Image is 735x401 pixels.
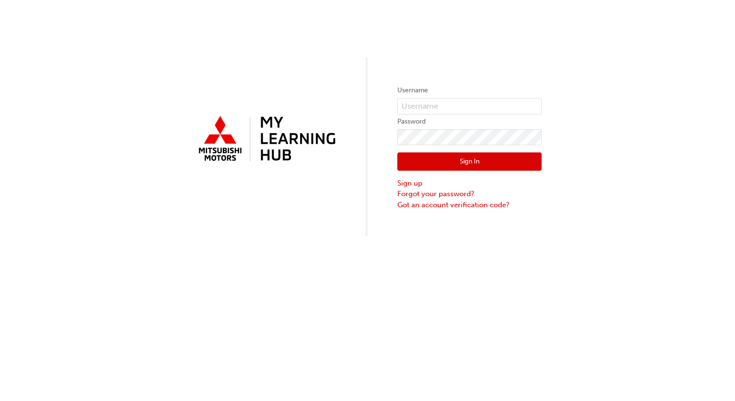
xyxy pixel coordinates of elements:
[397,116,542,127] label: Password
[397,188,542,200] a: Forgot your password?
[193,112,338,167] img: mmal
[397,152,542,171] button: Sign In
[397,200,542,211] a: Got an account verification code?
[397,178,542,189] a: Sign up
[397,85,542,96] label: Username
[397,98,542,114] input: Username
